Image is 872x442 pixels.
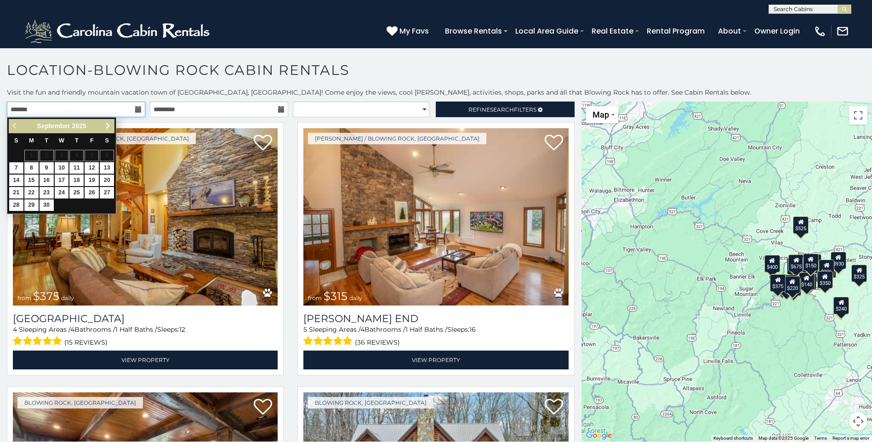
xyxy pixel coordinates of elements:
a: Add to favorites [545,398,563,417]
span: September [37,122,70,130]
div: $315 [787,257,802,275]
a: 20 [100,175,114,186]
a: 12 [85,162,99,174]
a: 24 [55,187,69,198]
a: Report a map error [832,436,869,441]
span: (15 reviews) [64,336,108,348]
span: 1 Half Baths / [405,325,447,334]
span: 2025 [72,122,86,130]
a: 13 [100,162,114,174]
span: Map [593,110,609,119]
a: Blowing Rock, [GEOGRAPHIC_DATA] [17,397,143,408]
img: Google [584,430,614,442]
span: Tuesday [45,137,48,144]
span: daily [349,295,362,301]
div: $299 [820,261,836,278]
div: Sleeping Areas / Bathrooms / Sleeps: [13,325,278,348]
span: Wednesday [59,137,64,144]
a: Moss End from $315 daily [303,128,568,306]
a: Add to favorites [254,134,272,153]
a: Rental Program [642,23,709,39]
div: $325 [851,265,867,282]
span: Monday [29,137,34,144]
div: $345 [786,278,801,296]
a: 28 [9,199,23,211]
div: $165 [782,275,798,292]
a: My Favs [387,25,431,37]
a: 27 [100,187,114,198]
a: [PERSON_NAME] / Blowing Rock, [GEOGRAPHIC_DATA] [308,133,486,144]
a: 7 [9,162,23,174]
div: $226 [819,260,834,277]
span: Thursday [75,137,79,144]
span: Map data ©2025 Google [758,436,809,441]
button: Keyboard shortcuts [713,435,753,442]
a: Add to favorites [545,134,563,153]
img: mail-regular-white.png [836,25,849,38]
span: Refine Filters [468,106,536,113]
span: 4 [360,325,365,334]
a: [PERSON_NAME] End [303,312,568,325]
a: 14 [9,175,23,186]
a: View Property [303,351,568,369]
span: Search [490,106,514,113]
a: Add to favorites [254,398,272,417]
a: 21 [9,187,23,198]
span: Saturday [105,137,109,144]
span: daily [61,295,74,301]
a: 8 [24,162,39,174]
span: 4 [70,325,74,334]
a: About [713,23,746,39]
a: RefineSearchFilters [436,102,574,117]
div: $525 [793,216,809,234]
a: 10 [55,162,69,174]
button: Change map style [586,106,618,123]
span: 1 Half Baths / [115,325,157,334]
img: Moss End [303,128,568,306]
a: Owner Login [750,23,804,39]
a: 26 [85,187,99,198]
span: from [17,295,31,301]
button: Toggle fullscreen view [849,106,867,125]
span: 16 [469,325,476,334]
a: Local Area Guide [511,23,583,39]
a: View Property [13,351,278,369]
a: 25 [69,187,84,198]
img: phone-regular-white.png [814,25,826,38]
a: 18 [69,175,84,186]
div: $930 [831,252,846,269]
a: Next [102,120,114,132]
span: (36 reviews) [355,336,400,348]
a: 9 [40,162,54,174]
h3: Mountain Song Lodge [13,312,278,325]
span: 4 [13,325,17,334]
a: 17 [55,175,69,186]
a: [GEOGRAPHIC_DATA] [13,312,278,325]
button: Map camera controls [849,412,867,431]
div: $240 [833,297,849,314]
a: Blowing Rock, [GEOGRAPHIC_DATA] [308,397,433,408]
span: 12 [179,325,185,334]
a: Terms (opens in new tab) [814,436,827,441]
span: Next [104,122,112,130]
span: $315 [324,289,348,303]
a: 15 [24,175,39,186]
div: $400 [764,255,780,272]
div: $140 [801,272,816,290]
div: $150 [803,254,818,271]
a: 23 [40,187,54,198]
span: from [308,295,322,301]
a: 16 [40,175,54,186]
a: Real Estate [587,23,638,39]
a: 29 [24,199,39,211]
a: 22 [24,187,39,198]
a: 19 [85,175,99,186]
h3: Moss End [303,312,568,325]
a: 30 [40,199,54,211]
span: Friday [90,137,94,144]
div: $140 [799,272,815,290]
div: $350 [817,271,833,289]
img: White-1-2.png [23,17,214,45]
span: My Favs [399,25,429,37]
div: $375 [770,274,786,292]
